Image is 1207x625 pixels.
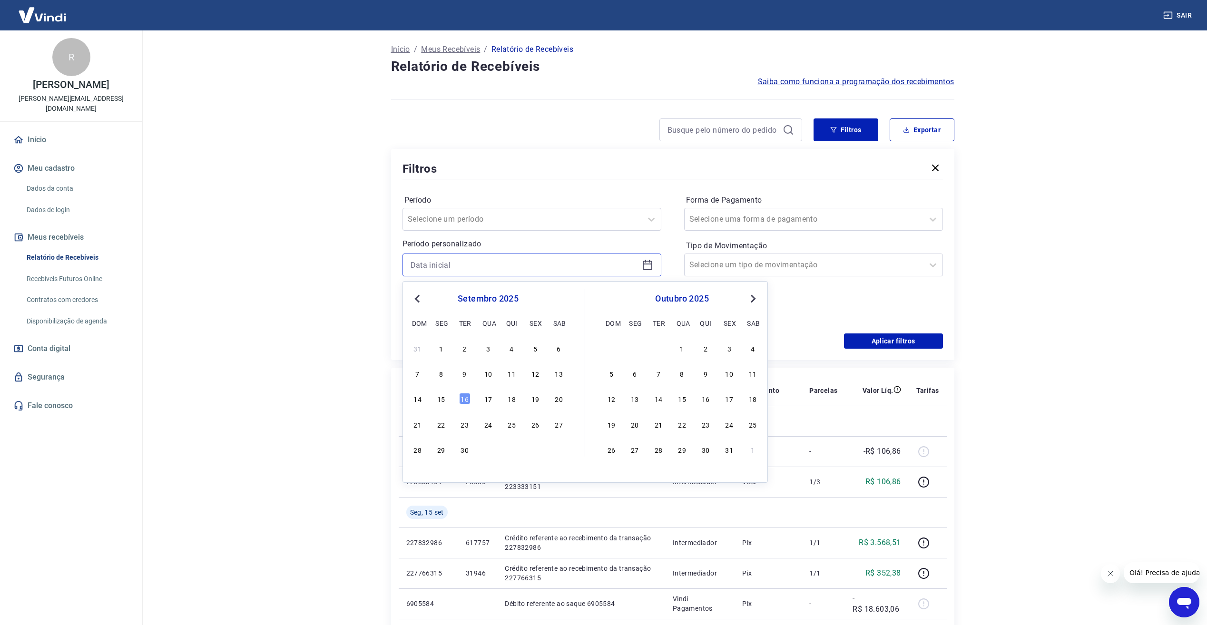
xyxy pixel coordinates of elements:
[530,444,541,455] div: Choose sexta-feira, 3 de outubro de 2025
[530,368,541,379] div: Choose sexta-feira, 12 de setembro de 2025
[553,317,565,329] div: sab
[606,444,617,455] div: Choose domingo, 26 de outubro de 2025
[11,395,131,416] a: Fale conosco
[1124,562,1199,583] iframe: Mensagem da empresa
[459,393,471,404] div: Choose terça-feira, 16 de setembro de 2025
[1169,587,1199,617] iframe: Botão para abrir a janela de mensagens
[553,393,565,404] div: Choose sábado, 20 de setembro de 2025
[391,44,410,55] a: Início
[629,342,640,354] div: Choose segunda-feira, 29 de setembro de 2025
[724,368,735,379] div: Choose sexta-feira, 10 de outubro de 2025
[809,386,837,395] p: Parcelas
[421,44,480,55] a: Meus Recebíveis
[530,342,541,354] div: Choose sexta-feira, 5 de setembro de 2025
[505,533,657,552] p: Crédito referente ao recebimento da transação 227832986
[52,38,90,76] div: R
[459,444,471,455] div: Choose terça-feira, 30 de setembro de 2025
[11,129,131,150] a: Início
[411,258,638,272] input: Data inicial
[11,0,73,29] img: Vindi
[482,393,494,404] div: Choose quarta-feira, 17 de setembro de 2025
[686,240,941,252] label: Tipo de Movimentação
[410,508,444,517] span: Seg, 15 set
[653,444,664,455] div: Choose terça-feira, 28 de outubro de 2025
[23,200,131,220] a: Dados de login
[459,419,471,430] div: Choose terça-feira, 23 de setembro de 2025
[814,118,878,141] button: Filtros
[406,538,451,547] p: 227832986
[11,338,131,359] a: Conta digital
[724,342,735,354] div: Choose sexta-feira, 3 de outubro de 2025
[530,419,541,430] div: Choose sexta-feira, 26 de setembro de 2025
[435,393,447,404] div: Choose segunda-feira, 15 de setembro de 2025
[677,419,688,430] div: Choose quarta-feira, 22 de outubro de 2025
[11,158,131,179] button: Meu cadastro
[853,592,901,615] p: -R$ 18.603,06
[412,393,423,404] div: Choose domingo, 14 de setembro de 2025
[553,419,565,430] div: Choose sábado, 27 de setembro de 2025
[686,195,941,206] label: Forma de Pagamento
[864,446,901,457] p: -R$ 106,86
[724,317,735,329] div: sex
[653,419,664,430] div: Choose terça-feira, 21 de outubro de 2025
[411,341,566,456] div: month 2025-09
[629,444,640,455] div: Choose segunda-feira, 27 de outubro de 2025
[11,367,131,388] a: Segurança
[23,179,131,198] a: Dados da conta
[742,568,794,578] p: Pix
[724,393,735,404] div: Choose sexta-feira, 17 de outubro de 2025
[482,317,494,329] div: qua
[391,57,954,76] h4: Relatório de Recebíveis
[863,386,893,395] p: Valor Líq.
[742,538,794,547] p: Pix
[667,123,779,137] input: Busque pelo número do pedido
[1161,7,1196,24] button: Sair
[459,368,471,379] div: Choose terça-feira, 9 de setembro de 2025
[402,238,661,250] p: Período personalizado
[673,594,727,613] p: Vindi Pagamentos
[412,342,423,354] div: Choose domingo, 31 de agosto de 2025
[677,393,688,404] div: Choose quarta-feira, 15 de outubro de 2025
[809,477,837,487] p: 1/3
[747,342,758,354] div: Choose sábado, 4 de outubro de 2025
[606,419,617,430] div: Choose domingo, 19 de outubro de 2025
[23,290,131,310] a: Contratos com credores
[23,312,131,331] a: Disponibilização de agenda
[412,368,423,379] div: Choose domingo, 7 de setembro de 2025
[747,393,758,404] div: Choose sábado, 18 de outubro de 2025
[653,393,664,404] div: Choose terça-feira, 14 de outubro de 2025
[859,537,901,548] p: R$ 3.568,51
[506,419,518,430] div: Choose quinta-feira, 25 de setembro de 2025
[865,567,901,579] p: R$ 352,38
[653,368,664,379] div: Choose terça-feira, 7 de outubro de 2025
[606,393,617,404] div: Choose domingo, 12 de outubro de 2025
[809,568,837,578] p: 1/1
[466,538,490,547] p: 617757
[677,368,688,379] div: Choose quarta-feira, 8 de outubro de 2025
[482,368,494,379] div: Choose quarta-feira, 10 de setembro de 2025
[412,444,423,455] div: Choose domingo, 28 de setembro de 2025
[809,599,837,608] p: -
[404,195,659,206] label: Período
[742,599,794,608] p: Pix
[700,342,711,354] div: Choose quinta-feira, 2 de outubro de 2025
[8,94,135,114] p: [PERSON_NAME][EMAIL_ADDRESS][DOMAIN_NAME]
[435,419,447,430] div: Choose segunda-feira, 22 de setembro de 2025
[435,342,447,354] div: Choose segunda-feira, 1 de setembro de 2025
[482,444,494,455] div: Choose quarta-feira, 1 de outubro de 2025
[435,317,447,329] div: seg
[758,76,954,88] a: Saiba como funciona a programação dos recebimentos
[809,447,837,456] p: -
[700,368,711,379] div: Choose quinta-feira, 9 de outubro de 2025
[11,227,131,248] button: Meus recebíveis
[673,568,727,578] p: Intermediador
[606,342,617,354] div: Choose domingo, 28 de setembro de 2025
[553,342,565,354] div: Choose sábado, 6 de setembro de 2025
[677,317,688,329] div: qua
[506,317,518,329] div: qui
[491,44,573,55] p: Relatório de Recebíveis
[700,444,711,455] div: Choose quinta-feira, 30 de outubro de 2025
[604,341,760,456] div: month 2025-10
